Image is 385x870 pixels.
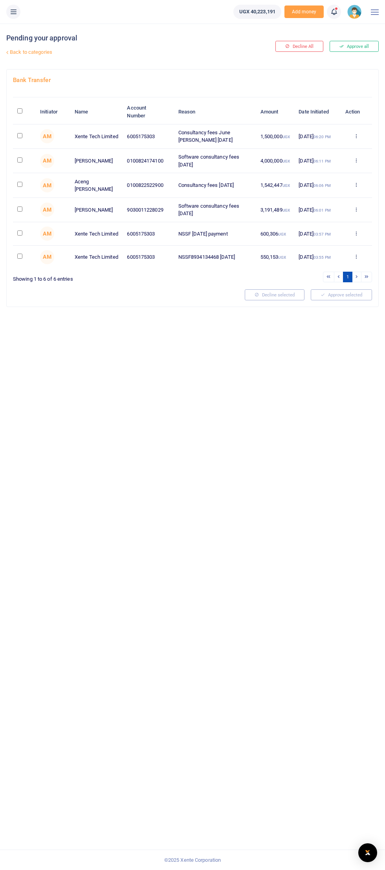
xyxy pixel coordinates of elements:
a: Back to categories [4,46,253,59]
span: Agatha Mutumba [40,227,54,241]
td: [DATE] [294,124,341,149]
a: profile-user [347,5,365,19]
td: [DATE] [294,246,341,269]
img: profile-user [347,5,361,19]
td: Xente Tech Limited [70,124,123,149]
td: 1,500,000 [256,124,295,149]
small: UGX [278,232,286,236]
td: Consultancy fees [DATE] [174,173,256,197]
td: Consultancy fees June [PERSON_NAME] [DATE] [174,124,256,149]
li: Wallet ballance [230,5,284,19]
small: UGX [282,183,290,188]
th: Reason: activate to sort column ascending [174,100,256,124]
td: Xente Tech Limited [70,222,123,245]
span: Add money [284,5,324,18]
small: 06:01 PM [313,208,331,212]
td: 550,153 [256,246,295,269]
td: Xente Tech Limited [70,246,123,269]
td: [DATE] [294,198,341,222]
span: Agatha Mutumba [40,203,54,217]
small: UGX [282,135,290,139]
small: 06:20 PM [313,135,331,139]
td: Software consultancy fees [DATE] [174,198,256,222]
td: 6005175303 [123,124,174,149]
span: Agatha Mutumba [40,250,54,264]
td: [PERSON_NAME] [70,198,123,222]
td: [PERSON_NAME] [70,149,123,173]
td: [DATE] [294,173,341,197]
small: UGX [282,159,290,163]
th: Name: activate to sort column ascending [70,100,123,124]
th: : activate to sort column descending [13,100,36,124]
small: 06:11 PM [313,159,331,163]
span: Agatha Mutumba [40,154,54,168]
small: 03:57 PM [313,232,331,236]
td: 600,306 [256,222,295,245]
td: 3,191,489 [256,198,295,222]
th: Initiator: activate to sort column ascending [36,100,70,124]
th: Amount: activate to sort column ascending [256,100,295,124]
small: 06:06 PM [313,183,331,188]
a: UGX 40,223,191 [233,5,281,19]
td: 0100822522900 [123,173,174,197]
td: 6005175303 [123,222,174,245]
h4: Pending your approval [6,34,253,42]
small: UGX [282,208,290,212]
div: Open Intercom Messenger [358,843,377,862]
td: Aceng [PERSON_NAME] [70,173,123,197]
small: 03:55 PM [313,255,331,260]
span: UGX 40,223,191 [239,8,275,16]
td: [DATE] [294,222,341,245]
th: Action: activate to sort column ascending [341,100,372,124]
th: Date Initiated: activate to sort column ascending [294,100,341,124]
td: NSSF8934134468 [DATE] [174,246,256,269]
td: 9030011228029 [123,198,174,222]
h4: Bank Transfer [13,76,372,84]
td: 6005175303 [123,246,174,269]
a: Add money [284,8,324,14]
li: Toup your wallet [284,5,324,18]
th: Account Number: activate to sort column ascending [123,100,174,124]
button: Approve all [330,41,379,52]
td: [DATE] [294,149,341,173]
small: UGX [278,255,286,260]
a: 1 [343,272,352,282]
button: Decline All [275,41,323,52]
td: 4,000,000 [256,149,295,173]
div: Showing 1 to 6 of 6 entries [13,271,189,283]
span: Agatha Mutumba [40,129,54,143]
td: 0100824174100 [123,149,174,173]
td: NSSF [DATE] payment [174,222,256,245]
span: Agatha Mutumba [40,178,54,192]
td: 1,542,447 [256,173,295,197]
td: Software consultancy fees [DATE] [174,149,256,173]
